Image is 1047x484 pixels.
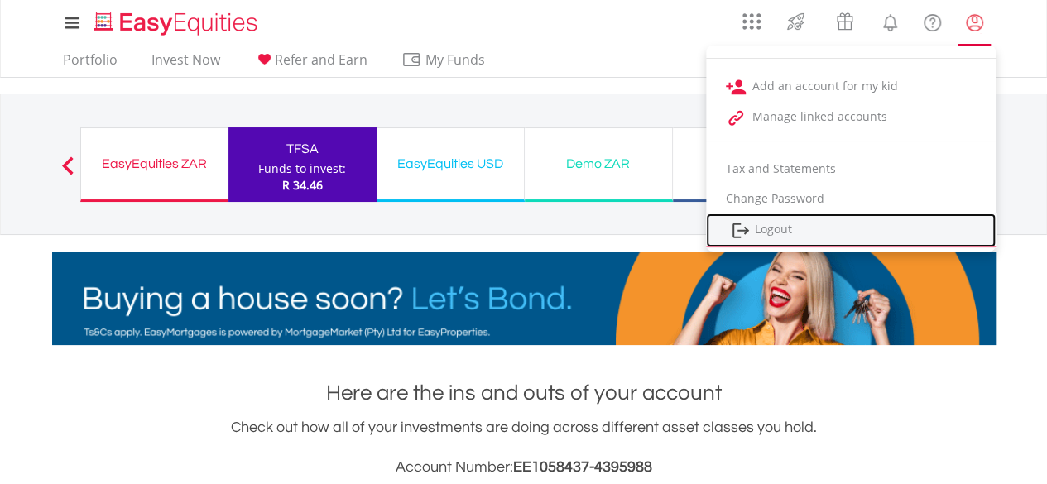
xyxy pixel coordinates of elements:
[953,4,996,41] a: My Profile
[238,137,367,161] div: TFSA
[52,252,996,345] img: EasyMortage Promotion Banner
[706,102,996,132] a: Manage linked accounts
[52,416,996,479] div: Check out how all of your investments are doing across different asset classes you hold.
[145,51,227,77] a: Invest Now
[706,213,996,247] a: Logout
[52,378,996,408] h1: Here are the ins and outs of your account
[52,456,996,479] h3: Account Number:
[911,4,953,37] a: FAQ's and Support
[742,12,761,31] img: grid-menu-icon.svg
[683,152,810,175] div: Demo USD
[275,50,367,69] span: Refer and Earn
[247,51,374,77] a: Refer and Earn
[820,4,869,35] a: Vouchers
[706,184,996,213] a: Change Password
[706,71,996,102] a: Add an account for my kid
[706,154,996,184] a: Tax and Statements
[91,10,264,37] img: EasyEquities_Logo.png
[387,152,514,175] div: EasyEquities USD
[401,49,510,70] span: My Funds
[732,4,771,31] a: AppsGrid
[88,4,264,37] a: Home page
[56,51,124,77] a: Portfolio
[869,4,911,37] a: Notifications
[91,152,218,175] div: EasyEquities ZAR
[831,8,858,35] img: vouchers-v2.svg
[258,161,346,177] div: Funds to invest:
[513,459,652,475] span: EE1058437-4395988
[282,177,323,193] span: R 34.46
[782,8,809,35] img: thrive-v2.svg
[535,152,662,175] div: Demo ZAR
